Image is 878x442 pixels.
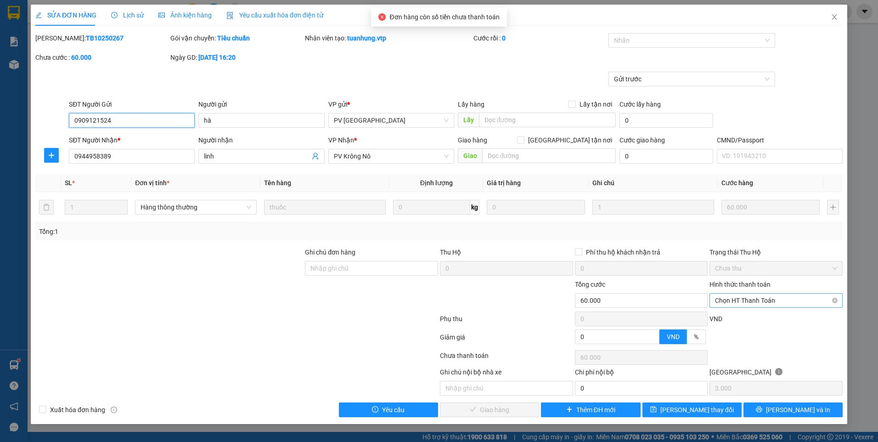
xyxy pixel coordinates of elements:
span: plus [566,406,573,414]
span: Giao hàng [458,136,487,144]
div: Chưa cước : [35,52,169,62]
button: plus [44,148,59,163]
div: VP gửi [328,99,454,109]
span: exclamation-circle [372,406,378,414]
span: user-add [312,153,319,160]
span: SỬA ĐƠN HÀNG [35,11,96,19]
span: edit [35,12,42,18]
div: Chưa thanh toán [439,351,574,367]
input: Nhập ghi chú [440,381,573,396]
span: [GEOGRAPHIC_DATA] tận nơi [524,135,616,145]
span: info-circle [111,407,117,413]
div: SĐT Người Gửi [69,99,195,109]
strong: BIÊN NHẬN GỬI HÀNG HOÁ [32,55,107,62]
span: clock-circle [111,12,118,18]
span: Thêm ĐH mới [576,405,615,415]
span: PV Krông Nô [334,149,449,163]
span: PV Krông Nô [31,64,57,69]
span: Lấy [458,113,479,127]
label: Cước giao hàng [619,136,665,144]
button: exclamation-circleYêu cầu [339,402,438,417]
div: Ngày GD: [170,52,304,62]
label: Ghi chú đơn hàng [305,249,355,256]
span: kg [470,200,479,215]
div: Ghi chú nội bộ nhà xe [440,367,573,381]
span: Giá trị hàng [487,179,521,187]
div: Cước rồi : [473,33,607,43]
img: logo [9,21,21,44]
input: 0 [487,200,585,215]
span: plus [45,152,58,159]
span: info-circle [775,368,782,375]
span: 09:19:31 [DATE] [87,41,129,48]
span: Đơn hàng còn số tiền chưa thanh toán [389,13,499,21]
div: [GEOGRAPHIC_DATA] [709,367,843,381]
span: Thu Hộ [440,249,461,256]
span: Yêu cầu [382,405,405,415]
span: close-circle [378,13,386,21]
span: PV Tân Bình [334,113,449,127]
div: Tổng: 1 [39,227,339,237]
div: Người nhận [198,135,324,145]
input: Dọc đường [479,113,616,127]
input: Ghi Chú [592,200,714,215]
input: Dọc đường [482,148,616,163]
span: Ảnh kiện hàng [158,11,212,19]
b: Tiêu chuẩn [217,34,250,42]
button: checkGiao hàng [440,402,539,417]
span: Lấy hàng [458,101,484,108]
span: VP Nhận [328,136,354,144]
b: 0 [502,34,506,42]
span: close-circle [832,298,838,303]
input: Cước giao hàng [619,149,713,164]
div: Chi phí nội bộ [575,367,708,381]
img: icon [226,12,234,19]
label: Hình thức thanh toán [709,281,771,288]
span: Xuất hóa đơn hàng [46,405,109,415]
span: Định lượng [420,179,453,187]
span: [PERSON_NAME] và In [766,405,830,415]
span: picture [158,12,165,18]
span: % [694,333,698,340]
div: Trạng thái Thu Hộ [709,247,843,257]
span: Đơn vị tính [135,179,169,187]
span: PV Bình Dương [92,67,124,72]
input: VD: Bàn, Ghế [264,200,386,215]
div: CMND/Passport [717,135,843,145]
span: SL [65,179,72,187]
div: Người gửi [198,99,324,109]
b: tuanhung.vtp [347,34,386,42]
strong: CÔNG TY TNHH [GEOGRAPHIC_DATA] 214 QL13 - P.26 - Q.BÌNH THẠNH - TP HCM 1900888606 [24,15,74,49]
b: [DATE] 16:20 [198,54,236,61]
label: Cước lấy hàng [619,101,661,108]
span: Lấy tận nơi [576,99,616,109]
span: printer [756,406,762,414]
span: Cước hàng [721,179,753,187]
input: Ghi chú đơn hàng [305,261,438,276]
span: Lịch sử [111,11,144,19]
span: KN10250246 [92,34,129,41]
span: Hàng thông thường [141,200,251,214]
span: Nơi nhận: [70,64,85,77]
div: SĐT Người Nhận [69,135,195,145]
span: Tổng cước [575,281,605,288]
div: [PERSON_NAME]: [35,33,169,43]
span: close [831,13,838,21]
span: Chọn HT Thanh Toán [715,294,837,307]
span: save [650,406,657,414]
div: Gói vận chuyển: [170,33,304,43]
span: Giao [458,148,482,163]
span: Yêu cầu xuất hóa đơn điện tử [226,11,323,19]
button: plus [827,200,839,215]
span: Nơi gửi: [9,64,19,77]
span: Phí thu hộ khách nhận trả [582,247,664,257]
button: delete [39,200,54,215]
span: VND [667,333,680,340]
span: Chưa thu [715,261,837,275]
button: save[PERSON_NAME] thay đổi [642,402,742,417]
div: Phụ thu [439,314,574,330]
span: Gửi trước [614,72,770,86]
span: [PERSON_NAME] thay đổi [660,405,734,415]
th: Ghi chú [589,174,718,192]
b: 60.000 [71,54,91,61]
